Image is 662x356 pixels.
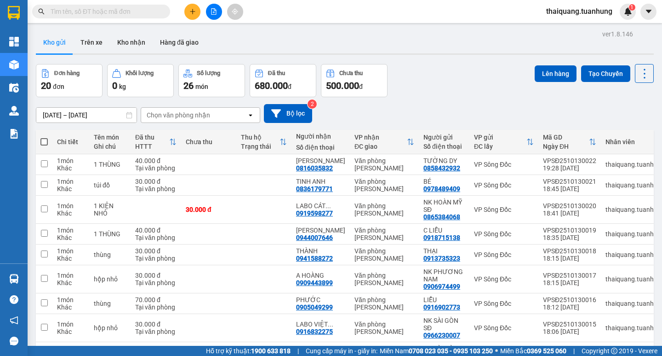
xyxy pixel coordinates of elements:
span: Cung cấp máy in - giấy in: [306,346,377,356]
input: Tìm tên, số ĐT hoặc mã đơn [51,6,159,17]
div: 0916902773 [423,303,460,311]
div: 0918715138 [423,234,460,241]
div: 18:45 [DATE] [543,185,596,193]
div: LABO VIỆT NET [296,321,345,328]
button: Đơn hàng20đơn [36,64,103,97]
div: 30.000 đ [135,247,177,255]
button: Khối lượng0kg [107,64,174,97]
div: 0905049299 [296,303,333,311]
div: C LIỄU [423,227,465,234]
div: 18:41 [DATE] [543,210,596,217]
button: Đã thu680.000đ [250,64,316,97]
button: Trên xe [73,31,110,53]
div: VPSĐ2510130021 [543,178,596,185]
div: 1 món [57,296,85,303]
div: Tại văn phòng [135,234,177,241]
div: 1 món [57,321,85,328]
div: 1 món [57,272,85,279]
div: 0978489409 [423,185,460,193]
div: 0858432932 [423,164,460,172]
span: đ [359,83,363,90]
span: | [573,346,575,356]
div: 18:12 [DATE] [543,303,596,311]
div: Tại văn phòng [135,328,177,335]
th: Toggle SortBy [538,130,601,154]
span: 26 [183,80,194,91]
div: VP Sông Đốc [474,324,534,332]
div: VPSĐ2510130017 [543,272,596,279]
div: NK PHƯƠNG NAM [423,268,465,283]
div: Đơn hàng [54,70,80,76]
input: Select a date range. [36,108,137,123]
div: thùng [94,251,126,258]
div: VP Sông Đốc [474,230,534,238]
button: Bộ lọc [264,104,312,123]
div: Văn phòng [PERSON_NAME] [354,157,414,172]
div: hộp nhỏ [94,275,126,283]
div: 30.000 đ [135,178,177,185]
div: Số điện thoại [296,144,345,151]
div: BÉ [423,178,465,185]
div: Tên món [94,134,126,141]
div: VPSĐ2510130020 [543,202,596,210]
div: Tại văn phòng [135,303,177,311]
div: 1 món [57,157,85,164]
div: Khối lượng [126,70,154,76]
span: ... [328,321,333,328]
span: kg [119,83,126,90]
div: VP Sông Đốc [474,181,534,189]
div: VP nhận [354,134,407,141]
div: 0816035832 [296,164,333,172]
div: 1 món [57,178,85,185]
div: Trạng thái [241,143,280,150]
span: 680.000 [255,80,288,91]
div: 1 món [57,202,85,210]
div: Chưa thu [186,138,232,146]
div: Văn phòng [PERSON_NAME] [354,247,414,262]
span: copyright [611,348,617,354]
img: icon-new-feature [624,7,632,16]
span: caret-down [645,7,653,16]
div: 18:15 [DATE] [543,255,596,262]
span: 0 [112,80,117,91]
div: Người nhận [296,133,345,140]
div: VPSĐ2510130019 [543,227,596,234]
div: 70.000 đ [135,296,177,303]
div: 40.000 đ [135,157,177,164]
div: 0836179771 [296,185,333,193]
span: món [195,83,208,90]
th: Toggle SortBy [469,130,538,154]
div: VPSĐ2510130018 [543,247,596,255]
div: Mã GD [543,134,589,141]
div: Khác [57,185,85,193]
div: VP Sông Đốc [474,251,534,258]
button: Chưa thu500.000đ [321,64,388,97]
button: aim [227,4,243,20]
sup: 2 [308,99,317,109]
span: message [10,337,18,345]
div: PHƯỚC [296,296,345,303]
img: warehouse-icon [9,106,19,116]
div: Ngày ĐH [543,143,589,150]
button: file-add [206,4,222,20]
div: VP Sông Đốc [474,206,534,213]
button: Tạo Chuyến [581,65,630,82]
div: 1 KIỆN NHỎ [94,202,126,217]
div: VP Sông Đốc [474,161,534,168]
div: thùng [94,300,126,307]
div: Số lượng [197,70,220,76]
div: Khác [57,303,85,311]
div: VP gửi [474,134,526,141]
div: THẠI [423,247,465,255]
div: Khác [57,234,85,241]
div: A HOÀNG [296,272,345,279]
div: ĐC giao [354,143,407,150]
span: plus [189,8,196,15]
div: Văn phòng [PERSON_NAME] [354,296,414,311]
div: 0941588272 [296,255,333,262]
div: 1 THÙNG [94,230,126,238]
button: Hàng đã giao [153,31,206,53]
span: | [297,346,299,356]
div: 18:15 [DATE] [543,279,596,286]
div: VP Sông Đốc [474,275,534,283]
